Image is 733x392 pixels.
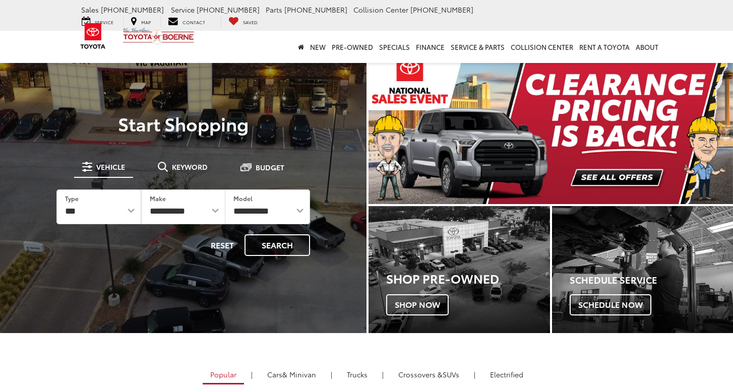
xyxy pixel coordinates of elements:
[471,369,478,379] li: |
[197,5,260,15] span: [PHONE_NUMBER]
[410,5,473,15] span: [PHONE_NUMBER]
[369,206,550,333] a: Shop Pre-Owned Shop Now
[260,366,324,383] a: Cars
[448,31,508,63] a: Service & Parts: Opens in a new tab
[413,31,448,63] a: Finance
[369,50,733,204] img: Clearance Pricing Is Back
[376,31,413,63] a: Specials
[576,31,633,63] a: Rent a Toyota
[150,194,166,203] label: Make
[203,366,244,384] a: Popular
[386,272,550,285] h3: Shop Pre-Owned
[328,369,335,379] li: |
[101,5,164,15] span: [PHONE_NUMBER]
[353,5,408,15] span: Collision Center
[74,20,112,52] img: Toyota
[81,5,99,15] span: Sales
[221,16,265,27] a: My Saved Vehicles
[123,16,158,27] a: Map
[123,27,195,45] img: Vic Vaughan Toyota of Boerne
[172,163,208,170] span: Keyword
[65,194,79,203] label: Type
[284,5,347,15] span: [PHONE_NUMBER]
[679,71,733,184] button: Click to view next picture.
[141,19,151,25] span: Map
[171,5,195,15] span: Service
[96,163,125,170] span: Vehicle
[266,5,282,15] span: Parts
[42,113,324,134] p: Start Shopping
[295,31,307,63] a: Home
[380,369,386,379] li: |
[398,369,443,379] span: Crossovers &
[482,366,531,383] a: Electrified
[369,50,733,204] div: carousel slide number 1 of 2
[243,19,258,25] span: Saved
[74,16,121,27] a: Service
[633,31,661,63] a: About
[249,369,255,379] li: |
[369,71,423,184] button: Click to view previous picture.
[369,206,550,333] div: Toyota
[339,366,375,383] a: Trucks
[329,31,376,63] a: Pre-Owned
[386,294,449,315] span: Shop Now
[256,164,284,171] span: Budget
[391,366,467,383] a: SUVs
[508,31,576,63] a: Collision Center
[160,16,213,27] a: Contact
[307,31,329,63] a: New
[182,19,205,25] span: Contact
[202,234,242,256] button: Reset
[369,50,733,204] section: Carousel section with vehicle pictures - may contain disclaimers.
[570,294,651,315] span: Schedule Now
[245,234,310,256] button: Search
[233,194,253,203] label: Model
[282,369,316,379] span: & Minivan
[95,19,113,25] span: Service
